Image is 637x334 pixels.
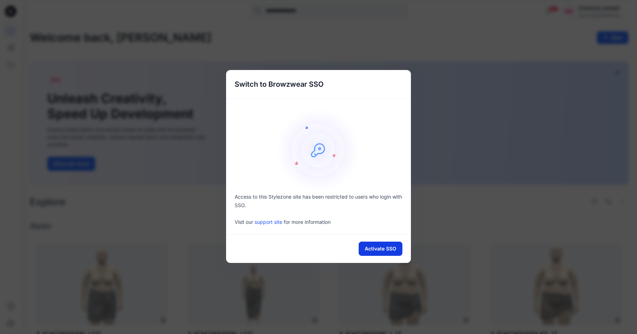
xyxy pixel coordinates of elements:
h5: Switch to Browzwear SSO [226,70,332,98]
button: Activate SSO [359,242,402,256]
a: support site [255,219,282,225]
p: Visit our for more information [235,218,402,226]
img: onboarding-sz2.46497b1a466840e1406823e529e1e164.svg [276,107,361,193]
p: Access to this Stylezone site has been restricted to users who login with SSO. [235,193,402,210]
